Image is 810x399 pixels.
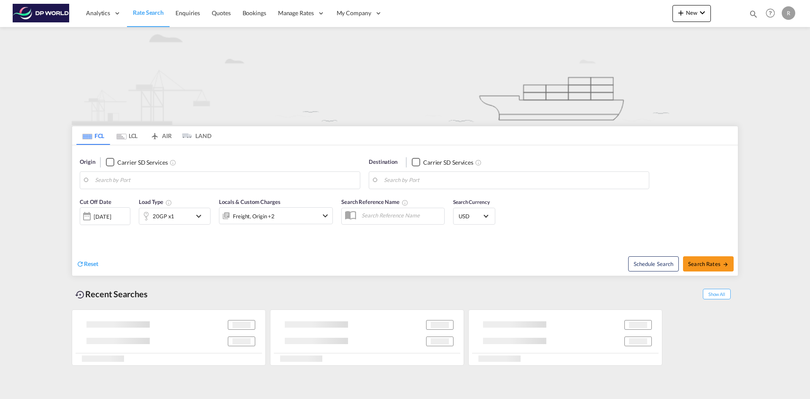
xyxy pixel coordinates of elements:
[749,9,758,19] md-icon: icon-magnify
[676,8,686,18] md-icon: icon-plus 400-fg
[175,9,200,16] span: Enquiries
[697,8,707,18] md-icon: icon-chevron-down
[80,158,95,166] span: Origin
[212,9,230,16] span: Quotes
[72,285,151,304] div: Recent Searches
[194,211,208,221] md-icon: icon-chevron-down
[357,209,444,222] input: Search Reference Name
[165,199,172,206] md-icon: Select multiple loads to view rates
[76,126,211,145] md-pagination-wrapper: Use the left and right arrow keys to navigate between tabs
[72,27,738,125] img: new-FCL.png
[233,210,275,222] div: Freight Origin Destination Dock Stuffing
[628,256,679,271] button: Note: By default Schedule search will only considerorigin ports, destination ports and cut off da...
[475,159,482,166] md-icon: Unchecked: Search for CY (Container Yard) services for all selected carriers.Checked : Search for...
[139,208,211,225] div: 20GP x1icon-chevron-down
[320,211,330,221] md-icon: icon-chevron-down
[243,9,266,16] span: Bookings
[80,224,86,236] md-datepicker: Select
[672,5,711,22] button: icon-plus 400-fgNewicon-chevron-down
[94,213,111,220] div: [DATE]
[75,290,85,300] md-icon: icon-backup-restore
[782,6,795,20] div: R
[749,9,758,22] div: icon-magnify
[703,289,731,299] span: Show All
[384,174,645,187] input: Search by Port
[763,6,782,21] div: Help
[76,126,110,145] md-tab-item: FCL
[453,199,490,205] span: Search Currency
[153,210,174,222] div: 20GP x1
[459,212,482,220] span: USD
[219,198,281,205] span: Locals & Custom Charges
[106,158,167,167] md-checkbox: Checkbox No Ink
[676,9,707,16] span: New
[80,207,130,225] div: [DATE]
[144,126,178,145] md-tab-item: AIR
[458,210,491,222] md-select: Select Currency: $ USDUnited States Dollar
[763,6,778,20] span: Help
[110,126,144,145] md-tab-item: LCL
[688,261,729,267] span: Search Rates
[423,158,473,167] div: Carrier SD Services
[84,260,98,267] span: Reset
[369,158,397,166] span: Destination
[95,174,356,187] input: Search by Port
[723,261,729,267] md-icon: icon-arrow-right
[86,9,110,17] span: Analytics
[178,126,211,145] md-tab-item: LAND
[683,256,734,271] button: Search Ratesicon-arrow-right
[170,159,176,166] md-icon: Unchecked: Search for CY (Container Yard) services for all selected carriers.Checked : Search for...
[402,199,408,206] md-icon: Your search will be saved by the below given name
[13,4,70,23] img: c08ca190194411f088ed0f3ba295208c.png
[150,131,160,137] md-icon: icon-airplane
[278,9,314,17] span: Manage Rates
[117,158,167,167] div: Carrier SD Services
[76,260,84,268] md-icon: icon-refresh
[76,260,98,269] div: icon-refreshReset
[72,145,738,276] div: Origin Checkbox No InkUnchecked: Search for CY (Container Yard) services for all selected carrier...
[133,9,164,16] span: Rate Search
[337,9,371,17] span: My Company
[219,207,333,224] div: Freight Origin Destination Dock Stuffingicon-chevron-down
[139,198,172,205] span: Load Type
[341,198,408,205] span: Search Reference Name
[412,158,473,167] md-checkbox: Checkbox No Ink
[80,198,111,205] span: Cut Off Date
